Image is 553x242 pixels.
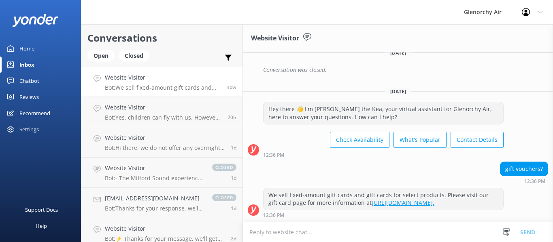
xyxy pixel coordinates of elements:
h4: Website Visitor [105,73,220,82]
a: Closed [119,51,153,60]
span: Sep 03 2025 08:22am (UTC +12:00) Pacific/Auckland [231,175,236,181]
div: Support Docs [25,202,58,218]
a: Open [87,51,119,60]
div: Hey there 👋 I'm [PERSON_NAME] the Kea, your virtual assistant for Glenorchy Air, here to answer y... [264,102,503,124]
span: [DATE] [385,49,411,56]
strong: 12:36 PM [263,153,284,158]
div: 2025-08-26T20:53:34.933 [248,63,548,77]
button: Contact Details [451,132,504,148]
span: Sep 02 2025 07:10pm (UTC +12:00) Pacific/Auckland [231,205,236,212]
img: yonder-white-logo.png [12,14,59,27]
button: What's Popular [393,132,447,148]
div: Inbox [19,57,34,73]
div: Open [87,50,115,62]
h4: Website Visitor [105,133,225,142]
h4: Website Visitor [105,164,204,173]
h2: Conversations [87,30,236,46]
a: Website VisitorBot:We sell fixed-amount gift cards and gift cards for select products. Please vis... [81,67,242,97]
a: Website VisitorBot:Yes, children can fly with us. However, please ensure that you provide accurat... [81,97,242,127]
h4: [EMAIL_ADDRESS][DOMAIN_NAME] [105,194,204,203]
div: Help [36,218,47,234]
p: Bot: Thanks for your response, we'll get back to you as soon as we can during opening hours. [105,205,204,212]
button: Check Availability [330,132,389,148]
span: closed [212,164,236,171]
p: Bot: We sell fixed-amount gift cards and gift cards for select products. Please visit our gift ca... [105,84,220,91]
p: Bot: Hi there, we do not offer any overnight products in [GEOGRAPHIC_DATA] or any of our other fl... [105,144,225,152]
span: Sep 02 2025 06:30am (UTC +12:00) Pacific/Auckland [231,235,236,242]
div: gift vouchers? [500,162,548,176]
div: Sep 04 2025 12:36pm (UTC +12:00) Pacific/Auckland [500,178,548,184]
div: Closed [119,50,149,62]
div: Home [19,40,34,57]
div: Recommend [19,105,50,121]
span: Sep 04 2025 12:36pm (UTC +12:00) Pacific/Auckland [226,84,236,90]
div: Reviews [19,89,39,105]
span: Sep 03 2025 04:17pm (UTC +12:00) Pacific/Auckland [228,114,236,121]
h3: Website Visitor [251,33,299,44]
a: Website VisitorBot:Hi there, we do not offer any overnight products in [GEOGRAPHIC_DATA] or any o... [81,127,242,158]
span: closed [212,194,236,201]
span: Sep 03 2025 12:15pm (UTC +12:00) Pacific/Auckland [231,144,236,151]
strong: 12:36 PM [524,179,545,184]
h4: Website Visitor [105,224,225,233]
a: [URL][DOMAIN_NAME]. [372,199,434,206]
div: Sep 04 2025 12:36pm (UTC +12:00) Pacific/Auckland [263,212,504,218]
div: Chatbot [19,73,39,89]
div: Conversation was closed. [263,63,548,77]
div: Settings [19,121,39,137]
p: Bot: Yes, children can fly with us. However, please ensure that you provide accurate weights for ... [105,114,221,121]
div: Sep 04 2025 12:36pm (UTC +12:00) Pacific/Auckland [263,152,504,158]
div: We sell fixed-amount gift cards and gift cards for select products. Please visit our gift card pa... [264,188,503,210]
p: Bot: - The Milford Sound experiences return around 4-5 hours after departure, which could include... [105,175,204,182]
h4: Website Visitor [105,103,221,112]
strong: 12:36 PM [263,213,284,218]
a: Website VisitorBot:- The Milford Sound experiences return around 4-5 hours after departure, which... [81,158,242,188]
span: [DATE] [385,88,411,95]
a: [EMAIL_ADDRESS][DOMAIN_NAME]Bot:Thanks for your response, we'll get back to you as soon as we can... [81,188,242,218]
